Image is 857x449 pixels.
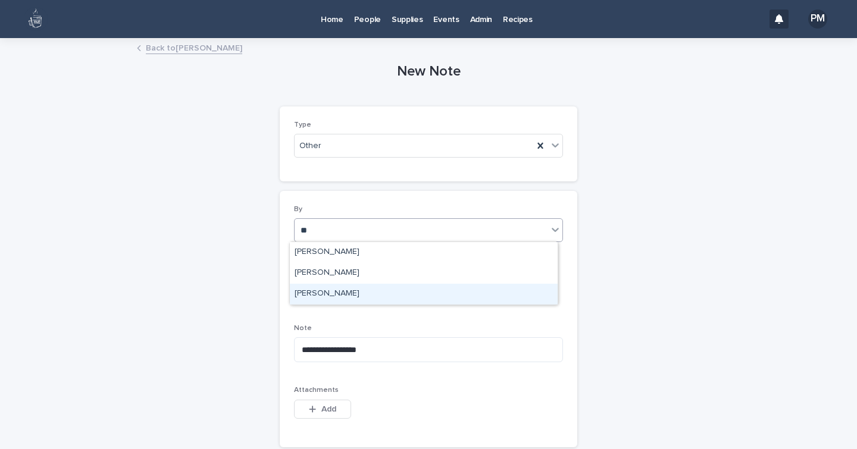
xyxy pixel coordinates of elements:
[146,40,242,54] a: Back to[PERSON_NAME]
[299,140,321,152] span: Other
[294,400,351,419] button: Add
[280,63,577,80] h1: New Note
[290,284,558,304] div: Peters, Michelle
[24,7,48,31] img: 80hjoBaRqlyywVK24fQd
[294,387,339,394] span: Attachments
[294,121,311,128] span: Type
[294,206,302,213] span: By
[290,242,558,263] div: Kleinhelter, Emily
[290,263,558,284] div: Minnich, Evaline
[294,325,312,332] span: Note
[808,10,827,29] div: PM
[321,405,336,413] span: Add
